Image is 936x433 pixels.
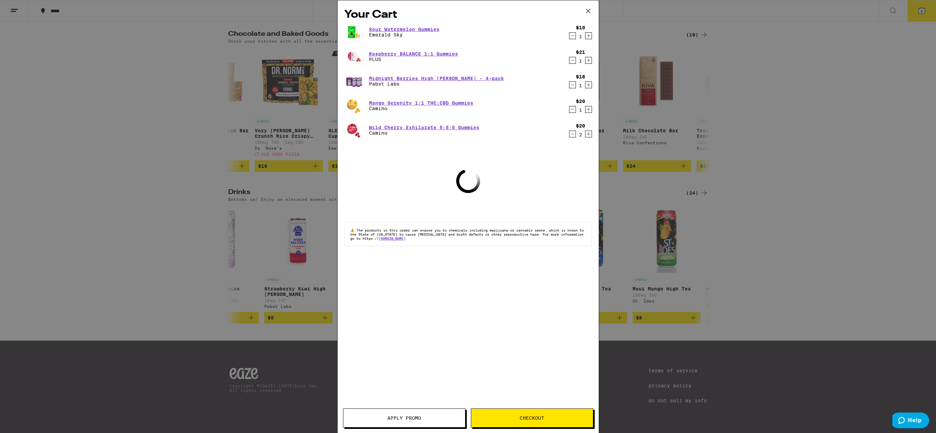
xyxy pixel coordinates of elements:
[344,7,592,23] h2: Your Cart
[344,72,363,91] img: Pabst Labs - Midnight Berries High Seltzer - 4-pack
[350,228,584,240] span: The products in this order can expose you to chemicals including marijuana or cannabis smoke, whi...
[369,32,440,38] p: Emerald Sky
[576,25,585,30] div: $10
[576,49,585,55] div: $21
[369,57,458,62] p: PLUS
[569,106,576,113] button: Decrement
[369,76,504,81] a: Midnight Berries High [PERSON_NAME] - 4-pack
[344,47,363,66] img: PLUS - Raspberry BALANCE 1:1 Gummies
[576,34,585,39] div: 1
[379,236,405,240] a: [DOMAIN_NAME]
[369,51,458,57] a: Raspberry BALANCE 1:1 Gummies
[343,408,465,428] button: Apply Promo
[369,106,473,111] p: Camino
[576,83,585,88] div: 1
[369,125,479,130] a: Wild Cherry Exhilarate 5:5:5 Gummies
[344,121,363,140] img: Camino - Wild Cherry Exhilarate 5:5:5 Gummies
[350,228,357,232] span: ⚠️
[569,131,576,137] button: Decrement
[576,58,585,64] div: 1
[369,100,473,106] a: Mango Serenity 1:1 THC:CBD Gummies
[569,81,576,88] button: Decrement
[585,81,592,88] button: Increment
[569,57,576,64] button: Decrement
[369,81,504,87] p: Pabst Labs
[387,416,421,420] span: Apply Promo
[344,23,363,42] img: Emerald Sky - Sour Watermelon Gummies
[369,130,479,136] p: Camino
[576,107,585,113] div: 1
[892,413,929,430] iframe: Opens a widget where you can find more information
[369,27,440,32] a: Sour Watermelon Gummies
[520,416,544,420] span: Checkout
[585,106,592,113] button: Increment
[576,99,585,104] div: $20
[576,74,585,79] div: $18
[471,408,593,428] button: Checkout
[585,131,592,137] button: Increment
[576,123,585,129] div: $20
[344,96,363,115] img: Camino - Mango Serenity 1:1 THC:CBD Gummies
[576,132,585,137] div: 2
[569,32,576,39] button: Decrement
[585,32,592,39] button: Increment
[585,57,592,64] button: Increment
